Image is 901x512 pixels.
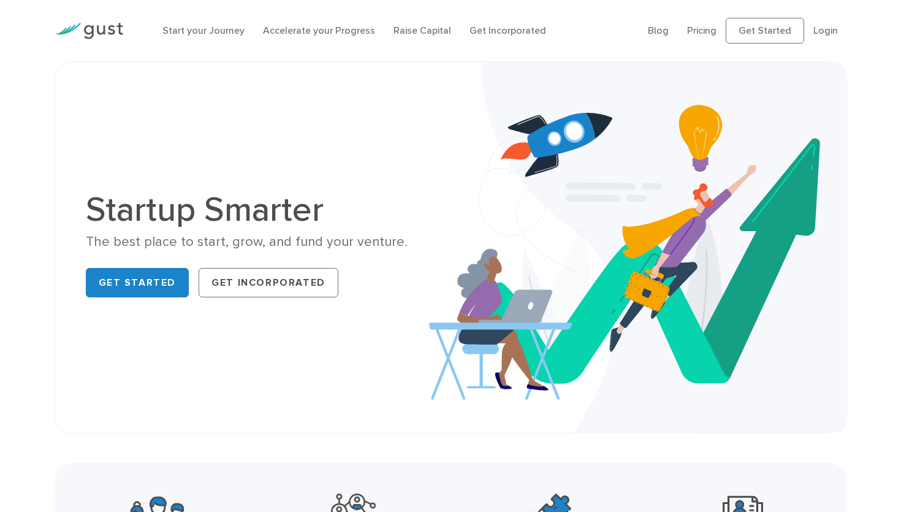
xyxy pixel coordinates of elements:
[393,25,451,36] a: Raise Capital
[86,193,442,227] h1: Startup Smarter
[86,233,442,251] div: The best place to start, grow, and fund your venture.
[470,25,546,36] a: Get Incorporated
[726,18,804,44] a: Get Started
[429,62,846,433] img: Startup Smarter Hero
[687,25,717,36] a: Pricing
[263,25,375,36] a: Accelerate your Progress
[648,25,669,36] a: Blog
[86,268,189,297] a: Get Started
[813,25,838,36] a: Login
[199,268,338,297] a: Get Incorporated
[162,25,245,36] a: Start your Journey
[55,23,123,39] img: Gust Logo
